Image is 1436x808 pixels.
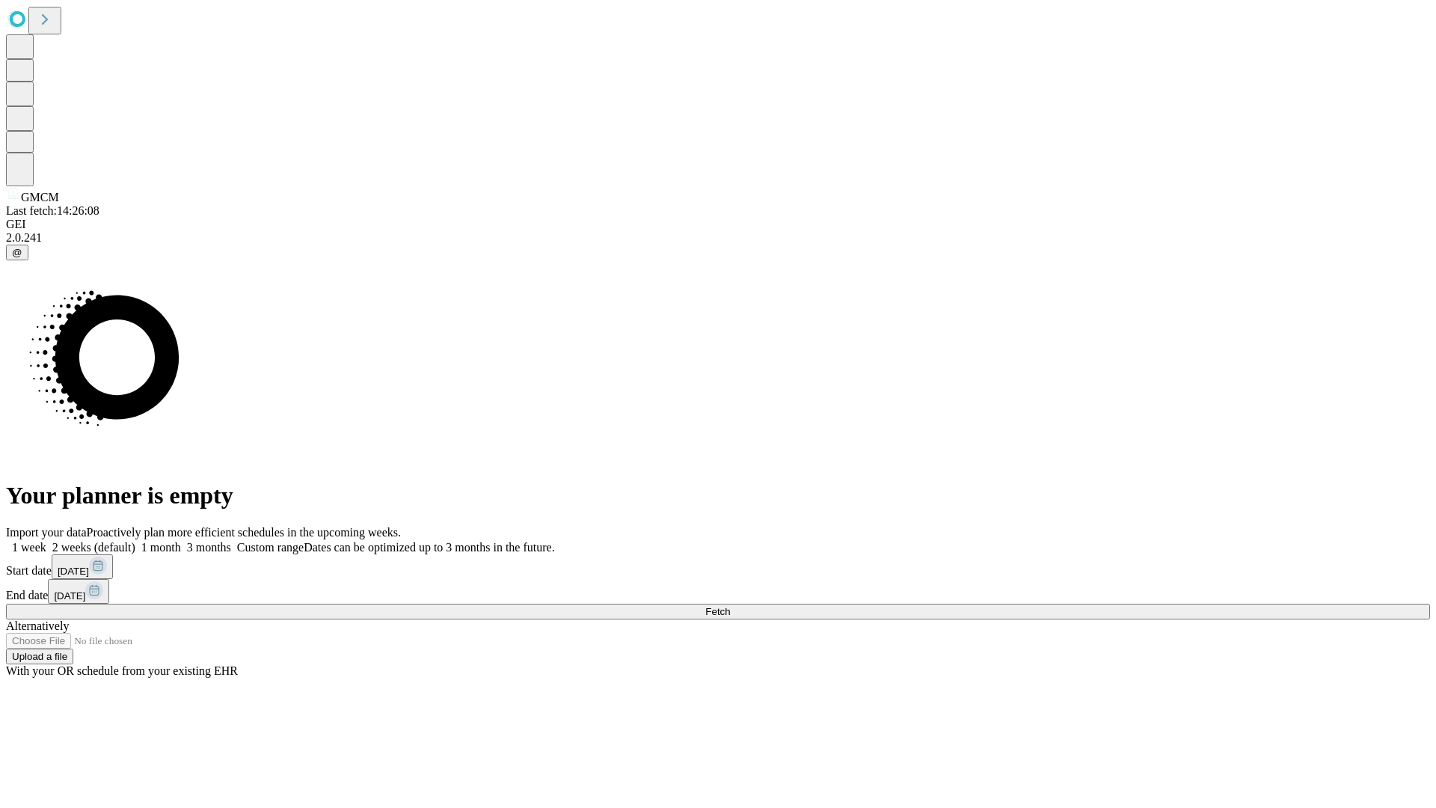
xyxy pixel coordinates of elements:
[705,606,730,617] span: Fetch
[237,541,304,554] span: Custom range
[54,590,85,602] span: [DATE]
[12,541,46,554] span: 1 week
[6,604,1430,619] button: Fetch
[52,541,135,554] span: 2 weeks (default)
[6,619,69,632] span: Alternatively
[12,247,22,258] span: @
[6,231,1430,245] div: 2.0.241
[48,579,109,604] button: [DATE]
[6,218,1430,231] div: GEI
[6,204,99,217] span: Last fetch: 14:26:08
[187,541,231,554] span: 3 months
[6,482,1430,509] h1: Your planner is empty
[6,526,87,539] span: Import your data
[52,554,113,579] button: [DATE]
[58,566,89,577] span: [DATE]
[6,649,73,664] button: Upload a file
[141,541,181,554] span: 1 month
[6,579,1430,604] div: End date
[304,541,554,554] span: Dates can be optimized up to 3 months in the future.
[6,245,28,260] button: @
[6,664,238,677] span: With your OR schedule from your existing EHR
[87,526,401,539] span: Proactively plan more efficient schedules in the upcoming weeks.
[6,554,1430,579] div: Start date
[21,191,59,203] span: GMCM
